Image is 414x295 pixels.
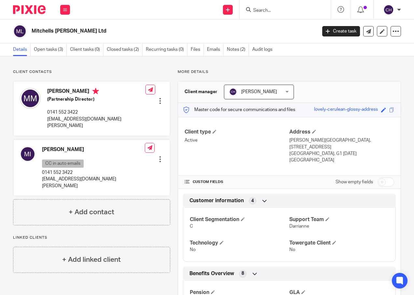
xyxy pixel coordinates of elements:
[191,43,204,56] a: Files
[107,43,143,56] a: Closed tasks (2)
[92,88,99,94] i: Primary
[289,129,394,135] h4: Address
[289,216,389,223] h4: Support Team
[70,43,103,56] a: Client tasks (0)
[252,43,276,56] a: Audit logs
[207,43,224,56] a: Emails
[289,157,394,163] p: [GEOGRAPHIC_DATA]
[322,26,360,36] a: Create task
[185,137,289,144] p: Active
[253,8,311,14] input: Search
[62,255,121,265] h4: + Add linked client
[42,160,84,168] p: CC in auto emails
[32,28,256,35] h2: Mitchells [PERSON_NAME] Ltd
[47,116,145,129] p: [EMAIL_ADDRESS][DOMAIN_NAME][PERSON_NAME]
[47,109,145,116] p: 0141 552 3422
[183,106,295,113] p: Master code for secure communications and files
[13,43,31,56] a: Details
[20,88,41,109] img: svg%3E
[185,179,289,185] h4: CUSTOM FIELDS
[289,247,295,252] span: No
[42,146,145,153] h4: [PERSON_NAME]
[227,43,249,56] a: Notes (2)
[336,179,373,185] label: Show empty fields
[289,150,394,157] p: [GEOGRAPHIC_DATA], G1 [DATE]
[178,69,401,75] p: More details
[383,5,394,15] img: svg%3E
[13,24,27,38] img: svg%3E
[251,198,254,204] span: 4
[47,88,145,96] h4: [PERSON_NAME]
[289,137,394,150] p: [PERSON_NAME][GEOGRAPHIC_DATA], [STREET_ADDRESS]
[289,240,389,246] h4: Towergate Client
[13,5,46,14] img: Pixie
[241,90,277,94] span: [PERSON_NAME]
[13,69,170,75] p: Client contacts
[185,129,289,135] h4: Client type
[314,106,378,114] div: lovely-cerulean-glossy-address
[190,247,196,252] span: No
[189,270,234,277] span: Benefits Overview
[42,176,145,189] p: [EMAIL_ADDRESS][DOMAIN_NAME][PERSON_NAME]
[189,197,244,204] span: Customer information
[13,235,170,240] p: Linked clients
[20,146,35,162] img: svg%3E
[289,224,309,229] span: Darrianne
[229,88,237,96] img: svg%3E
[146,43,187,56] a: Recurring tasks (0)
[34,43,67,56] a: Open tasks (3)
[241,270,244,277] span: 8
[190,240,289,246] h4: Technology
[42,169,145,176] p: 0141 552 3422
[185,89,217,95] h3: Client manager
[190,224,193,229] span: C
[47,96,145,103] h5: (Partnership Director)
[69,207,114,217] h4: + Add contact
[190,216,289,223] h4: Client Segmentation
